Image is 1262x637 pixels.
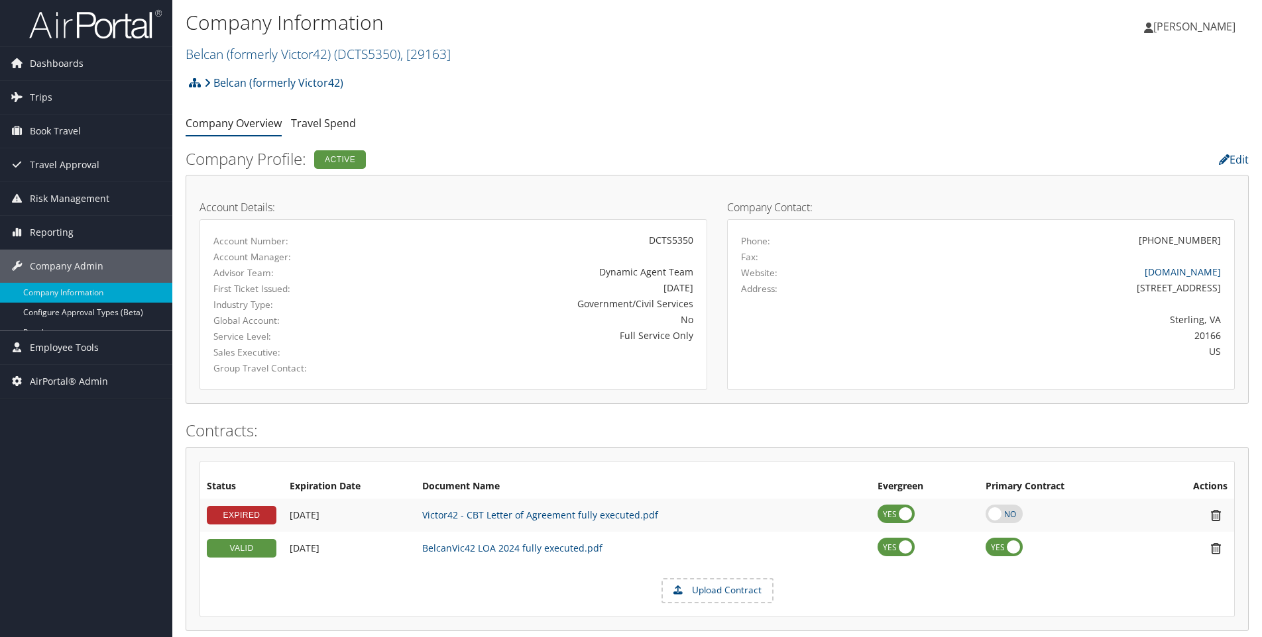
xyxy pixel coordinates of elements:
th: Document Name [416,475,871,499]
span: Trips [30,81,52,114]
label: First Ticket Issued: [213,282,360,295]
span: [DATE] [290,509,319,521]
span: ( DCTS5350 ) [334,45,400,63]
a: Edit [1219,152,1249,167]
h2: Company Profile: [186,148,888,170]
span: Employee Tools [30,331,99,364]
label: Advisor Team: [213,266,360,279]
div: Dynamic Agent Team [380,265,693,279]
label: Address: [741,282,777,295]
i: Remove Contract [1204,509,1228,522]
img: airportal-logo.png [29,9,162,40]
h1: Company Information [186,9,894,36]
div: US [866,344,1222,358]
span: [DATE] [290,542,319,554]
span: [PERSON_NAME] [1153,19,1235,34]
th: Primary Contract [979,475,1147,499]
span: AirPortal® Admin [30,365,108,398]
label: Upload Contract [663,579,772,602]
div: Active [314,150,366,169]
a: BelcanVic42 LOA 2024 fully executed.pdf [422,542,602,554]
span: Book Travel [30,115,81,148]
div: Government/Civil Services [380,297,693,311]
div: [STREET_ADDRESS] [866,281,1222,295]
div: 20166 [866,328,1222,342]
a: Belcan (formerly Victor42) [186,45,451,63]
label: Global Account: [213,314,360,327]
th: Actions [1147,475,1234,499]
a: [DOMAIN_NAME] [1145,266,1221,278]
label: Website: [741,266,777,279]
span: Travel Approval [30,148,99,181]
div: Add/Edit Date [290,509,409,521]
div: Full Service Only [380,328,693,342]
label: Phone: [741,234,770,248]
label: Industry Type: [213,298,360,311]
th: Evergreen [871,475,979,499]
div: EXPIRED [207,506,276,524]
div: [DATE] [380,281,693,295]
a: Belcan (formerly Victor42) [204,70,343,96]
label: Account Manager: [213,250,360,264]
span: , [ 29163 ] [400,45,451,63]
label: Group Travel Contact: [213,362,360,375]
h2: Contracts: [186,419,1249,442]
div: No [380,313,693,326]
th: Status [200,475,283,499]
div: [PHONE_NUMBER] [1139,233,1221,247]
a: Travel Spend [291,116,356,130]
a: Company Overview [186,116,282,130]
th: Expiration Date [283,475,416,499]
h4: Account Details: [200,202,707,213]
span: Reporting [30,216,74,249]
div: Sterling, VA [866,313,1222,326]
label: Fax: [741,250,758,264]
span: Risk Management [30,182,109,215]
div: DCTS5350 [380,233,693,247]
div: VALID [207,539,276,558]
a: Victor42 - CBT Letter of Agreement fully executed.pdf [422,509,658,521]
h4: Company Contact: [727,202,1235,213]
span: Company Admin [30,250,103,283]
span: Dashboards [30,47,84,80]
a: [PERSON_NAME] [1144,7,1249,46]
label: Service Level: [213,330,360,343]
div: Add/Edit Date [290,542,409,554]
i: Remove Contract [1204,542,1228,556]
label: Sales Executive: [213,346,360,359]
label: Account Number: [213,234,360,248]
